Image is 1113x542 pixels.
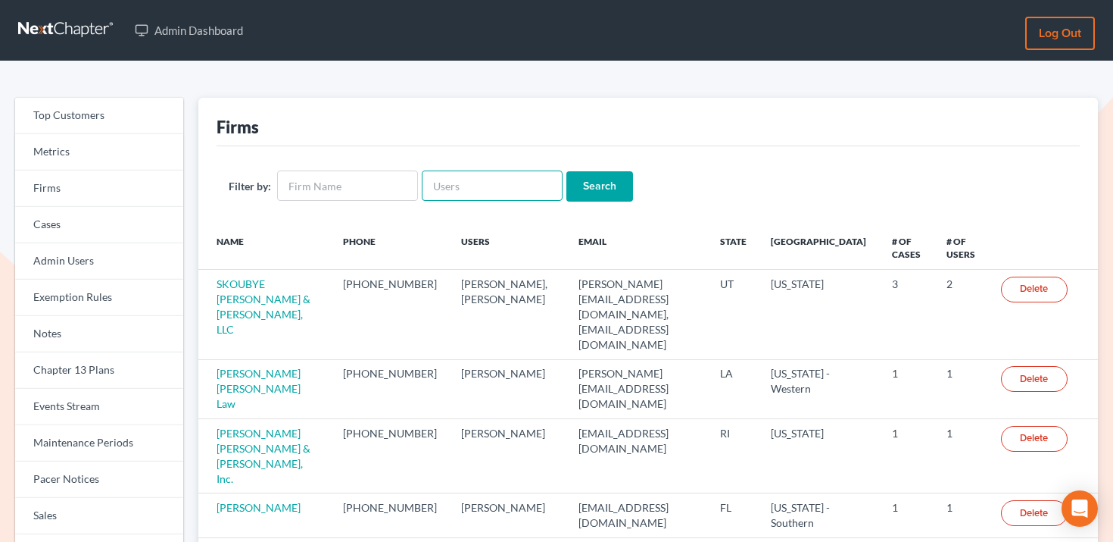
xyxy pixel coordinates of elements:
td: [PHONE_NUMBER] [331,270,449,359]
a: Exemption Rules [15,280,183,316]
a: Delete [1001,366,1068,392]
a: Pacer Notices [15,462,183,498]
input: Firm Name [277,171,418,201]
a: Firms [15,171,183,207]
td: FL [708,493,759,537]
a: [PERSON_NAME] [PERSON_NAME] & [PERSON_NAME], Inc. [217,427,310,485]
td: [PERSON_NAME], [PERSON_NAME] [449,270,566,359]
a: Delete [1001,277,1068,302]
td: [US_STATE] [759,419,879,493]
a: Top Customers [15,98,183,134]
th: # of Users [934,226,989,270]
a: Events Stream [15,389,183,425]
td: 1 [880,419,934,493]
th: Email [566,226,709,270]
a: Sales [15,498,183,534]
a: Maintenance Periods [15,425,183,462]
a: Delete [1001,500,1068,526]
th: State [708,226,759,270]
div: Firms [217,116,259,138]
div: Open Intercom Messenger [1062,490,1098,527]
td: [EMAIL_ADDRESS][DOMAIN_NAME] [566,419,709,493]
td: [PERSON_NAME] [449,493,566,537]
td: [US_STATE] - Western [759,359,879,418]
a: [PERSON_NAME] [217,501,301,514]
td: 1 [880,359,934,418]
th: Name [198,226,331,270]
td: 1 [880,493,934,537]
td: [EMAIL_ADDRESS][DOMAIN_NAME] [566,493,709,537]
a: SKOUBYE [PERSON_NAME] & [PERSON_NAME], LLC [217,277,310,336]
td: 1 [934,419,989,493]
th: # of Cases [880,226,934,270]
td: UT [708,270,759,359]
td: 3 [880,270,934,359]
th: Phone [331,226,449,270]
td: 1 [934,359,989,418]
td: 2 [934,270,989,359]
td: [PHONE_NUMBER] [331,493,449,537]
a: [PERSON_NAME] [PERSON_NAME] Law [217,367,301,410]
label: Filter by: [229,178,271,194]
td: [PHONE_NUMBER] [331,359,449,418]
a: Cases [15,207,183,243]
a: Metrics [15,134,183,171]
th: [GEOGRAPHIC_DATA] [759,226,879,270]
input: Search [566,171,633,202]
td: [PERSON_NAME][EMAIL_ADDRESS][DOMAIN_NAME], [EMAIL_ADDRESS][DOMAIN_NAME] [566,270,709,359]
a: Notes [15,316,183,352]
a: Admin Dashboard [127,17,251,44]
td: [PHONE_NUMBER] [331,419,449,493]
td: 1 [934,493,989,537]
td: [PERSON_NAME] [449,359,566,418]
td: LA [708,359,759,418]
a: Log out [1025,17,1095,50]
td: [PERSON_NAME][EMAIL_ADDRESS][DOMAIN_NAME] [566,359,709,418]
td: [US_STATE] [759,270,879,359]
td: [US_STATE] - Southern [759,493,879,537]
a: Delete [1001,426,1068,452]
input: Users [422,171,563,201]
th: Users [449,226,566,270]
a: Admin Users [15,243,183,280]
a: Chapter 13 Plans [15,352,183,389]
td: RI [708,419,759,493]
td: [PERSON_NAME] [449,419,566,493]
